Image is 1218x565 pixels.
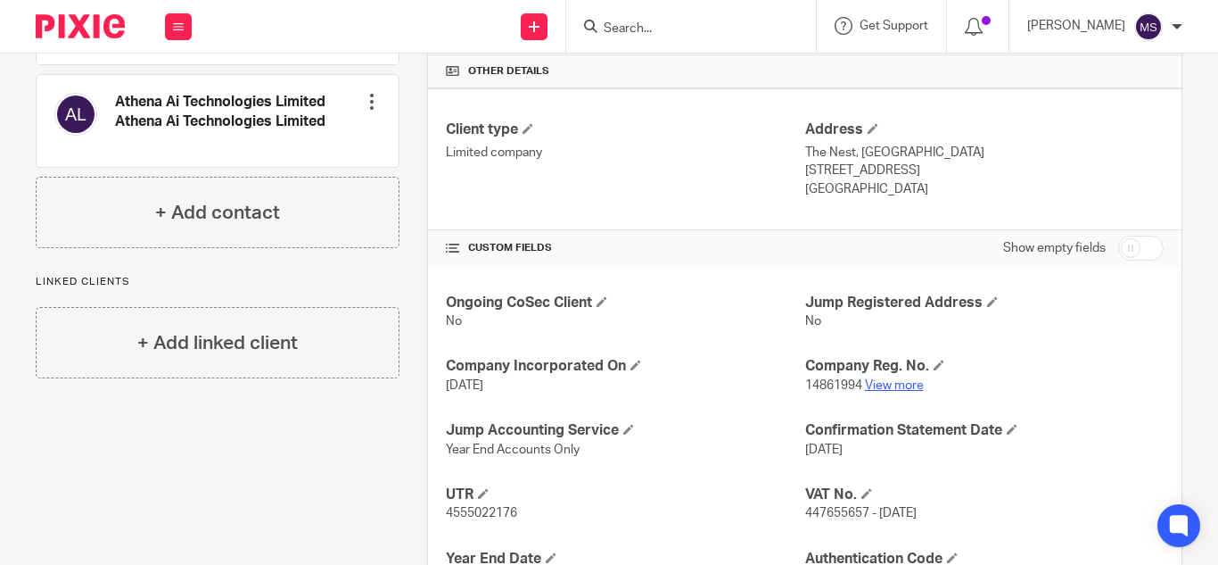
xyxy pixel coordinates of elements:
[805,444,843,456] span: [DATE]
[805,162,1164,179] p: [STREET_ADDRESS]
[1134,12,1163,41] img: svg%3E
[805,421,1164,440] h4: Confirmation Statement Date
[446,241,804,255] h4: CUSTOM FIELDS
[446,421,804,440] h4: Jump Accounting Service
[446,507,517,519] span: 4555022176
[805,357,1164,376] h4: Company Reg. No.
[602,21,762,37] input: Search
[446,120,804,139] h4: Client type
[115,93,363,131] h4: Athena Ai Technologies Limited Athena Ai Technologies Limited
[1027,17,1125,35] p: [PERSON_NAME]
[446,357,804,376] h4: Company Incorporated On
[805,180,1164,198] p: [GEOGRAPHIC_DATA]
[36,275,399,289] p: Linked clients
[1003,239,1106,257] label: Show empty fields
[805,486,1164,504] h4: VAT No.
[805,144,1164,162] p: The Nest, [GEOGRAPHIC_DATA]
[137,329,298,357] h4: + Add linked client
[155,199,280,227] h4: + Add contact
[36,14,125,38] img: Pixie
[446,144,804,162] p: Limited company
[805,315,821,328] span: No
[805,379,862,392] span: 14861994
[468,64,549,79] span: Other details
[446,379,483,392] span: [DATE]
[860,20,928,32] span: Get Support
[805,120,1164,139] h4: Address
[805,294,1164,312] h4: Jump Registered Address
[446,315,462,328] span: No
[446,486,804,504] h4: UTR
[805,507,917,519] span: 447655657 - [DATE]
[446,444,580,456] span: Year End Accounts Only
[446,294,804,312] h4: Ongoing CoSec Client
[54,93,97,136] img: svg%3E
[865,379,924,392] a: View more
